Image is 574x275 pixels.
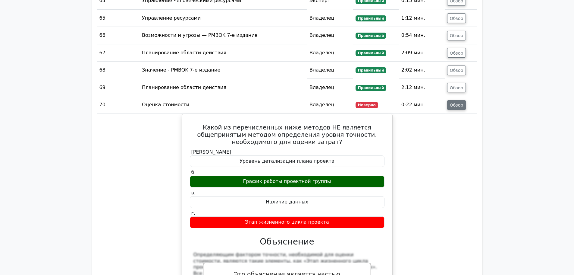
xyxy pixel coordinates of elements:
button: Обзор [447,13,466,23]
button: Обзор [447,100,466,110]
button: Обзор [447,83,466,92]
button: Обзор [447,31,466,40]
font: [PERSON_NAME]. [191,149,233,155]
font: Возможности и угрозы — PMBOK 7-е издание [142,32,258,38]
font: Владелец [309,102,334,107]
font: Этап жизненного цикла проекта [245,219,329,225]
font: Управление ресурсами [142,15,201,21]
button: Обзор [447,48,466,58]
font: 2:09 мин. [401,50,425,56]
font: Обзор [450,50,463,55]
button: Обзор [447,66,466,75]
font: Значение - PMBOK 7-е издание [142,67,220,73]
font: Обзор [450,85,463,90]
font: Правильный [358,51,384,55]
font: Наличие данных [266,199,308,205]
font: 65 [99,15,105,21]
font: 67 [99,50,105,56]
font: Объяснение [260,237,314,247]
font: Обзор [450,103,463,107]
font: Обзор [450,16,463,21]
font: Владелец [309,15,334,21]
font: Неверно [358,103,376,107]
font: б. [191,169,196,175]
font: Владелец [309,67,334,73]
font: 0:54 мин. [401,32,425,38]
font: в. [191,190,196,196]
font: 2:02 мин. [401,67,425,73]
font: Обзор [450,33,463,38]
font: 70 [99,102,105,107]
font: Планирование области действия [142,85,226,90]
font: Владелец [309,85,334,90]
font: График работы проектной группы [243,178,331,184]
font: 0:22 мин. [401,102,425,107]
font: Владелец [309,50,334,56]
font: Оценка стоимости [142,102,189,107]
font: Уровень детализации плана проекта [240,158,334,164]
font: 2:12 мин. [401,85,425,90]
font: Владелец [309,32,334,38]
font: Обзор [450,68,463,73]
font: Правильный [358,86,384,90]
font: Планирование области действия [142,50,226,56]
font: Правильный [358,68,384,72]
font: Правильный [358,16,384,21]
font: 69 [99,85,105,90]
font: Правильный [358,34,384,38]
font: 68 [99,67,105,73]
font: 1:12 мин. [401,15,425,21]
font: 66 [99,32,105,38]
font: Какой из перечисленных ниже методов НЕ является общепринятым методом определения уровня точности,... [197,124,377,145]
font: г. [191,210,196,216]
